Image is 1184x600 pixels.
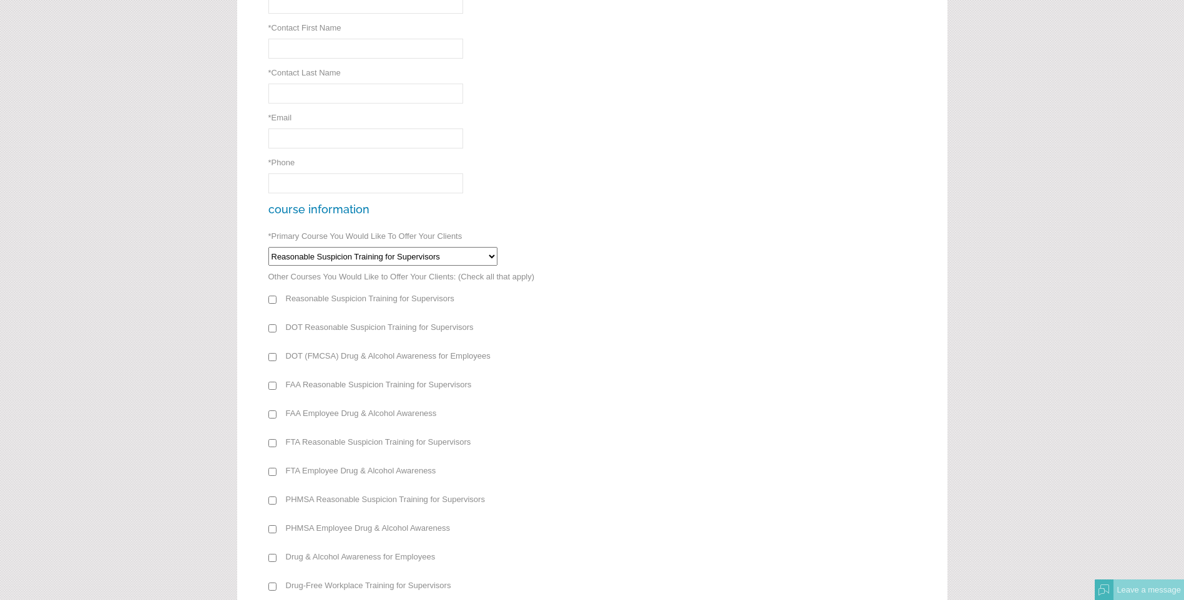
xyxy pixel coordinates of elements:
label: FTA Reasonable Suspicion Training for Supervisors [283,437,471,447]
label: Reasonable Suspicion Training for Supervisors [283,294,454,303]
label: FAA Employee Drug & Alcohol Awareness [283,409,437,418]
label: DOT Reasonable Suspicion Training for Supervisors [283,322,474,332]
label: Drug-Free Workplace Training for Supervisors [283,581,451,590]
h3: Course Information [268,203,916,216]
label: Drug & Alcohol Awareness for Employees [283,552,436,561]
label: Phone [268,158,295,167]
label: PHMSA Employee Drug & Alcohol Awareness [283,523,451,533]
label: Other Courses You Would Like to Offer Your Clients: (Check all that apply) [268,272,535,281]
label: Contact First Name [268,23,341,32]
label: DOT (FMCSA) Drug & Alcohol Awareness for Employees [283,351,491,360]
label: Email [268,113,292,122]
div: Leave a message [1113,579,1184,600]
label: FTA Employee Drug & Alcohol Awareness [283,466,436,475]
label: Primary Course You Would Like To Offer Your Clients [268,231,462,241]
label: Contact Last Name [268,68,341,77]
label: FAA Reasonable Suspicion Training for Supervisors [283,380,472,389]
label: PHMSA Reasonable Suspicion Training for Supervisors [283,495,485,504]
img: Offline [1098,584,1110,596]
